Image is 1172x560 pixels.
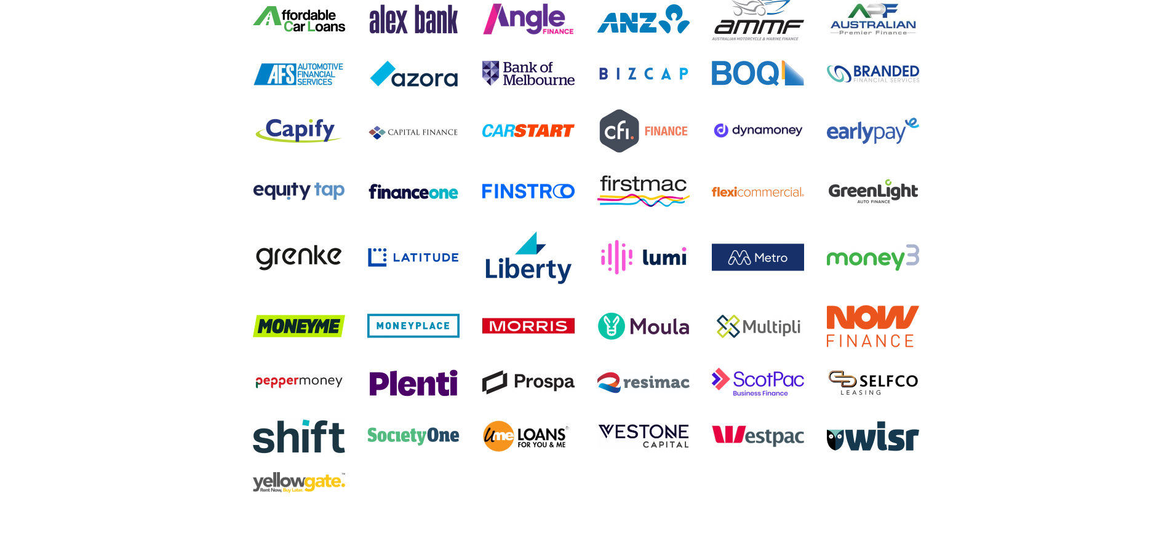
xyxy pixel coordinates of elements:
img: Morris Finance [482,318,575,334]
img: Westpac [712,425,804,448]
img: Capify [253,116,345,146]
img: Pepper Money [253,373,345,392]
img: Equity Tap [253,181,345,202]
img: Alex Bank [367,2,460,36]
img: Dynamoney [712,122,804,140]
img: Latitude [367,247,460,267]
img: Yellow Gate [253,472,345,494]
img: Azora [367,58,460,90]
img: EarlyPay [827,117,919,144]
img: Grenke [253,243,345,272]
img: Wisr [827,421,919,451]
img: ScotPac [712,365,804,401]
img: Bizcap [597,68,690,80]
img: Affordable Car Loans [253,6,345,32]
img: Money3 [827,244,919,271]
img: Bank of Melbourne [482,61,575,86]
img: Lumi [597,239,690,276]
img: CFI [597,107,690,156]
img: SocietyOne [367,427,460,446]
img: Liberty [482,227,575,288]
img: Green Light Auto [827,173,919,210]
img: Firstmac [597,175,690,207]
img: CarStart Finance [482,123,575,139]
img: MoneyMe [253,315,345,337]
img: Vestone [597,423,690,449]
img: Metro [712,243,804,271]
img: Plenti [367,368,460,397]
img: Branded Financial Services [827,65,919,82]
img: Angle Finance [482,2,575,35]
img: Capital Finance [367,118,460,144]
img: Multipli [712,312,804,341]
img: ANZ [597,4,690,34]
img: UME Loans [482,418,575,455]
img: Moula [597,312,690,341]
img: Prospa [482,370,575,395]
img: MoneyPlace [367,314,460,338]
img: Finance One [367,182,460,200]
img: BOQ [712,60,804,87]
img: Shift [253,418,345,454]
img: Flexi Commercial [712,186,804,197]
img: Finstro [482,184,575,199]
img: Automotive Financial Services [253,61,345,86]
img: Resimac [597,372,690,393]
img: Now Finance [827,305,919,347]
img: Selfco [827,369,919,396]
